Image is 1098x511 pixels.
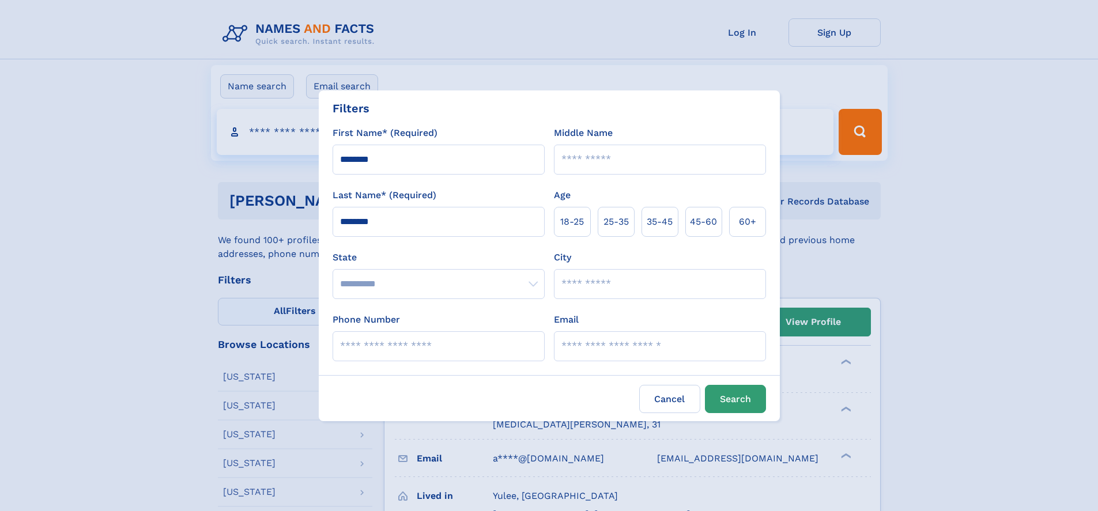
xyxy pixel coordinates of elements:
[647,215,673,229] span: 35‑45
[554,313,579,327] label: Email
[690,215,717,229] span: 45‑60
[554,251,571,264] label: City
[554,188,571,202] label: Age
[639,385,700,413] label: Cancel
[554,126,613,140] label: Middle Name
[705,385,766,413] button: Search
[739,215,756,229] span: 60+
[333,313,400,327] label: Phone Number
[560,215,584,229] span: 18‑25
[333,126,437,140] label: First Name* (Required)
[333,251,545,264] label: State
[333,100,369,117] div: Filters
[333,188,436,202] label: Last Name* (Required)
[603,215,629,229] span: 25‑35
